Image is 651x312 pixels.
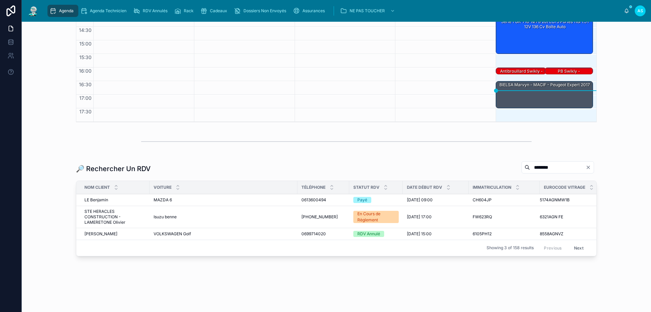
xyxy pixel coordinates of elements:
[154,231,191,237] span: VOLKSWAGEN Golf
[84,231,145,237] a: [PERSON_NAME]
[78,109,93,114] span: 17:30
[473,197,536,203] a: CH604JP
[407,231,465,237] a: [DATE] 15:00
[78,54,93,60] span: 15:30
[545,68,593,75] div: PB swikly - MUTUELLE DE POITIERS - Clio 4
[172,5,198,17] a: Rack
[496,14,593,54] div: [PERSON_NAME] - DIRECT ASSURANCE - BMW Série 1 GK-716-NH (F20) LCI 5 portes 118i 1.5 i 12V 136 cv...
[637,8,643,14] span: AS
[353,197,399,203] a: Payé
[473,214,492,220] span: FW623RQ
[76,164,151,173] h1: 🔎 Rechercher Un RDV
[84,185,110,190] span: Nom Client
[473,231,492,237] span: 6105PH12
[78,5,131,17] a: Agenda Technicien
[301,231,326,237] span: 0699714020
[77,27,93,33] span: 14:30
[302,8,325,14] span: Assurances
[210,8,227,14] span: Cadeaux
[301,185,325,190] span: Téléphone
[77,81,93,87] span: 16:30
[84,197,108,203] span: LE Benjamin
[586,165,594,170] button: Clear
[84,231,117,237] span: [PERSON_NAME]
[338,5,398,17] a: NE PAS TOUCHER
[487,245,534,251] span: Showing 3 of 158 results
[232,5,291,17] a: Dossiers Non Envoyés
[473,197,492,203] span: CH604JP
[407,197,433,203] span: [DATE] 09:00
[301,214,345,220] a: [PHONE_NUMBER]
[540,231,564,237] span: 8558AGNVZ
[84,197,145,203] a: LE Benjamin
[540,197,570,203] span: 5174AGNMW1B
[350,8,385,14] span: NE PAS TOUCHER
[407,197,465,203] a: [DATE] 09:00
[45,3,624,18] div: scrollable content
[353,231,399,237] a: RDV Annulé
[77,68,93,74] span: 16:00
[540,231,593,237] a: 8558AGNVZ
[353,185,379,190] span: Statut RDV
[357,211,395,223] div: En Cours de Règlement
[497,68,546,84] div: antibrouillard swikly - MUTUELLE DE POITIERS - Clio 4
[301,231,345,237] a: 0699714020
[496,81,593,108] div: BIELSA Marvyn - MACIF - Peugeot Expert 2017
[243,8,286,14] span: Dossiers Non Envoyés
[497,14,592,30] div: [PERSON_NAME] - DIRECT ASSURANCE - BMW Série 1 GK-716-NH (F20) LCI 5 portes 118i 1.5 i 12V 136 cv...
[301,214,338,220] span: [PHONE_NUMBER]
[540,214,593,220] a: 6321AGN FE
[473,214,536,220] a: FW623RQ
[540,197,593,203] a: 5174AGNMW1B
[357,231,380,237] div: RDV Annulé
[544,185,585,190] span: Eurocode Vitrage
[353,211,399,223] a: En Cours de Règlement
[407,185,442,190] span: Date Début RDV
[59,8,74,14] span: Agenda
[27,5,39,16] img: App logo
[407,214,432,220] span: [DATE] 17:00
[78,95,93,101] span: 17:00
[184,8,194,14] span: Rack
[407,214,465,220] a: [DATE] 17:00
[301,197,326,203] span: 0613600494
[78,41,93,47] span: 15:00
[154,214,293,220] a: Isuzu benne
[497,82,592,88] div: BIELSA Marvyn - MACIF - Peugeot Expert 2017
[154,197,172,203] span: MAZDA 6
[473,185,511,190] span: Immatriculation
[496,68,546,75] div: antibrouillard swikly - MUTUELLE DE POITIERS - Clio 4
[131,5,172,17] a: RDV Annulés
[473,231,536,237] a: 6105PH12
[301,197,345,203] a: 0613600494
[291,5,330,17] a: Assurances
[546,68,592,84] div: PB swikly - MUTUELLE DE POITIERS - Clio 4
[198,5,232,17] a: Cadeaux
[47,5,78,17] a: Agenda
[90,8,126,14] span: Agenda Technicien
[407,231,432,237] span: [DATE] 15:00
[540,214,563,220] span: 6321AGN FE
[569,243,588,253] button: Next
[154,185,172,190] span: Voiture
[84,209,145,225] a: STE HERACLES CONSTRUCTION - LAMERETONE Olivier
[154,214,177,220] span: Isuzu benne
[154,231,293,237] a: VOLKSWAGEN Golf
[357,197,367,203] div: Payé
[154,197,293,203] a: MAZDA 6
[143,8,167,14] span: RDV Annulés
